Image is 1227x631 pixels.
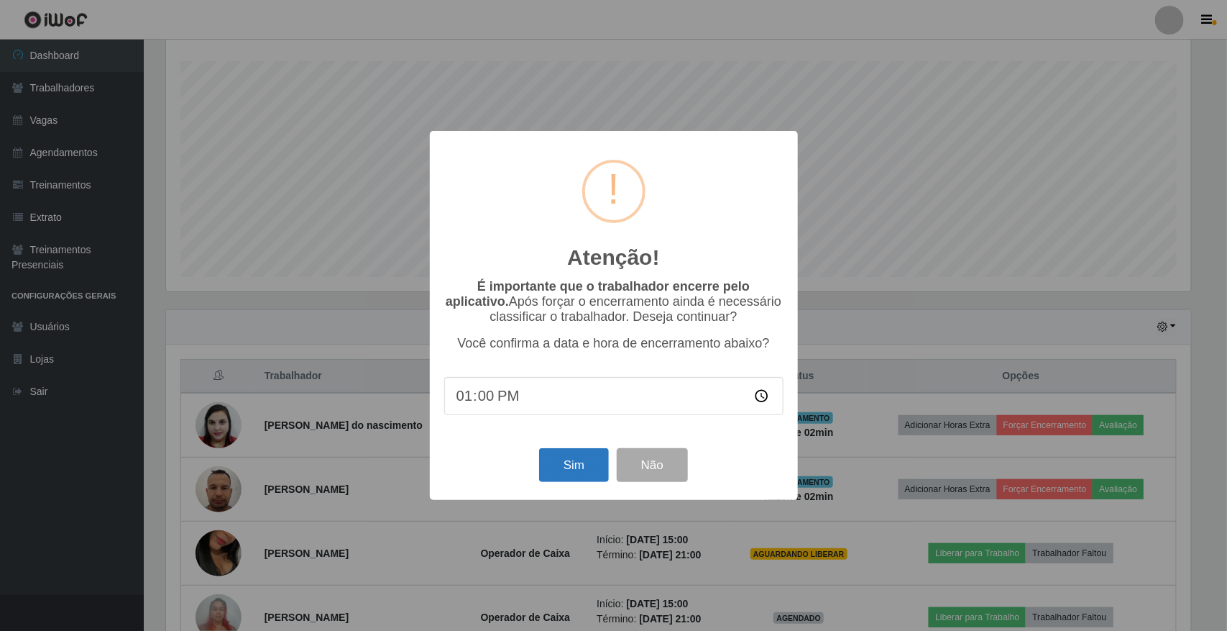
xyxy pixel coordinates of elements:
button: Sim [539,448,609,482]
button: Não [617,448,688,482]
p: Você confirma a data e hora de encerramento abaixo? [444,336,783,351]
p: Após forçar o encerramento ainda é necessário classificar o trabalhador. Deseja continuar? [444,279,783,324]
h2: Atenção! [567,245,659,271]
b: É importante que o trabalhador encerre pelo aplicativo. [446,279,750,309]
